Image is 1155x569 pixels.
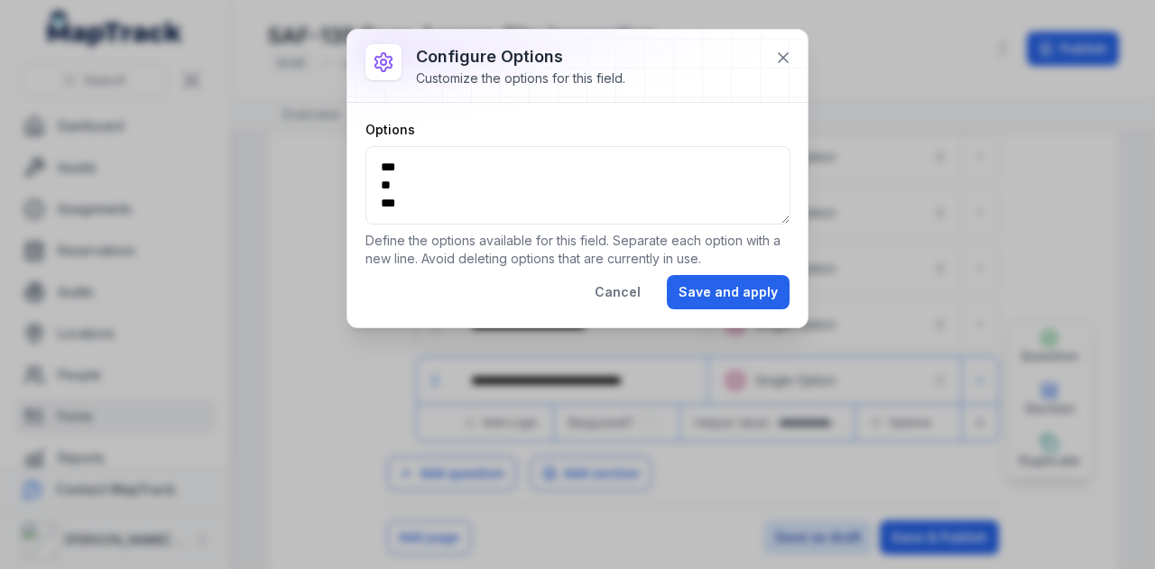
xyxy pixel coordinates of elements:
[365,121,415,139] label: Options
[416,69,625,87] div: Customize the options for this field.
[667,275,790,309] button: Save and apply
[583,275,652,309] button: Cancel
[416,44,625,69] h3: Configure options
[365,232,790,268] p: Define the options available for this field. Separate each option with a new line. Avoid deleting...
